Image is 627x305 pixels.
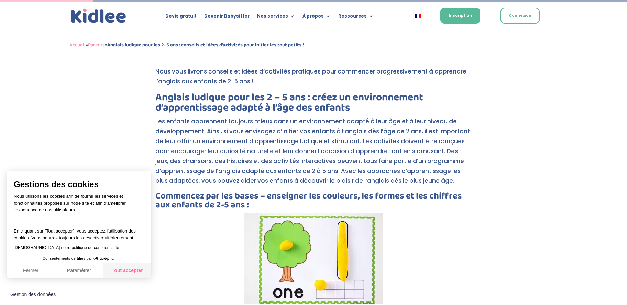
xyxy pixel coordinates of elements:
button: Fermer le widget sans consentement [6,287,60,302]
a: Devenir Babysitter [204,14,250,21]
button: Fermer [7,263,55,278]
p: Nous vous livrons conseils et idées d’activités pratiques pour commencer progressivement à appren... [155,67,472,92]
button: Paramétrer [55,263,103,278]
h2: Anglais ludique pour les 2 – 5 ans : créez un environnement d’apprentissage adapté à l’âge des en... [155,92,472,116]
strong: Anglais ludique pour les 2- 5 ans : conseils et idées d’activités pour initier les tout petits ! [107,41,304,49]
p: En cliquant sur ”Tout accepter”, vous acceptez l’utilisation des cookies. Vous pourrez toujours l... [14,221,144,241]
span: Gestion des données [10,292,56,298]
a: [DEMOGRAPHIC_DATA] notre politique de confidentialité [14,245,119,250]
span: » » [69,41,304,49]
a: Parents [88,41,105,49]
a: Accueil [69,41,86,49]
span: Consentements certifiés par [43,257,92,260]
img: Français [415,14,421,18]
a: Devis gratuit [165,14,197,21]
a: Inscription [440,8,480,24]
img: logo_kidlee_bleu [69,7,128,25]
span: Gestions des cookies [14,179,144,190]
a: À propos [302,14,331,21]
a: Nos services [257,14,295,21]
a: Connexion [500,8,540,24]
button: Consentements certifiés par [39,254,119,263]
svg: Axeptio [93,248,114,269]
a: Kidlee Logo [69,7,128,25]
a: Ressources [338,14,374,21]
p: Les enfants apprennent toujours mieux dans un environnement adapté à leur âge et à leur niveau de... [155,116,472,192]
p: Nous utilisons les cookies afin de fournir les services et fonctionnalités proposés sur notre sit... [14,193,144,218]
button: Tout accepter [103,263,151,278]
h3: Commencez par les bases – enseigner les couleurs, les formes et les chiffres aux enfants de 2-5 a... [155,192,472,213]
